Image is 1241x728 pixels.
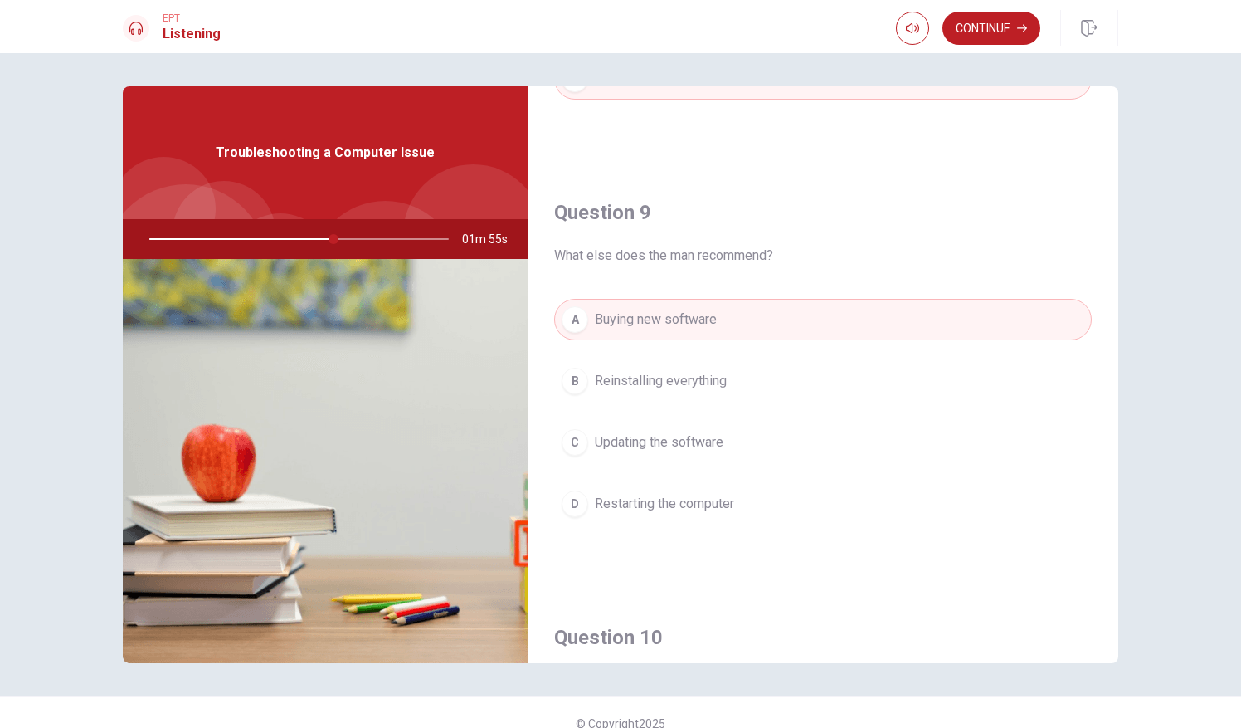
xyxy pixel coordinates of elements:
span: EPT [163,12,221,24]
button: ABuying new software [554,299,1092,340]
div: C [562,429,588,456]
span: Buying new software [595,310,717,330]
span: Troubleshooting a Computer Issue [216,143,435,163]
button: CUpdating the software [554,422,1092,463]
h4: Question 9 [554,199,1092,226]
span: Updating the software [595,432,723,452]
h1: Listening [163,24,221,44]
span: Reinstalling everything [595,371,727,391]
button: BReinstalling everything [554,360,1092,402]
span: What else does the man recommend? [554,246,1092,266]
span: Restarting the computer [595,494,734,514]
div: A [562,306,588,333]
div: D [562,491,588,517]
div: B [562,368,588,394]
button: Continue [942,12,1040,45]
button: DRestarting the computer [554,483,1092,525]
span: 01m 55s [462,219,521,259]
h4: Question 10 [554,624,1092,651]
img: Troubleshooting a Computer Issue [123,259,528,663]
